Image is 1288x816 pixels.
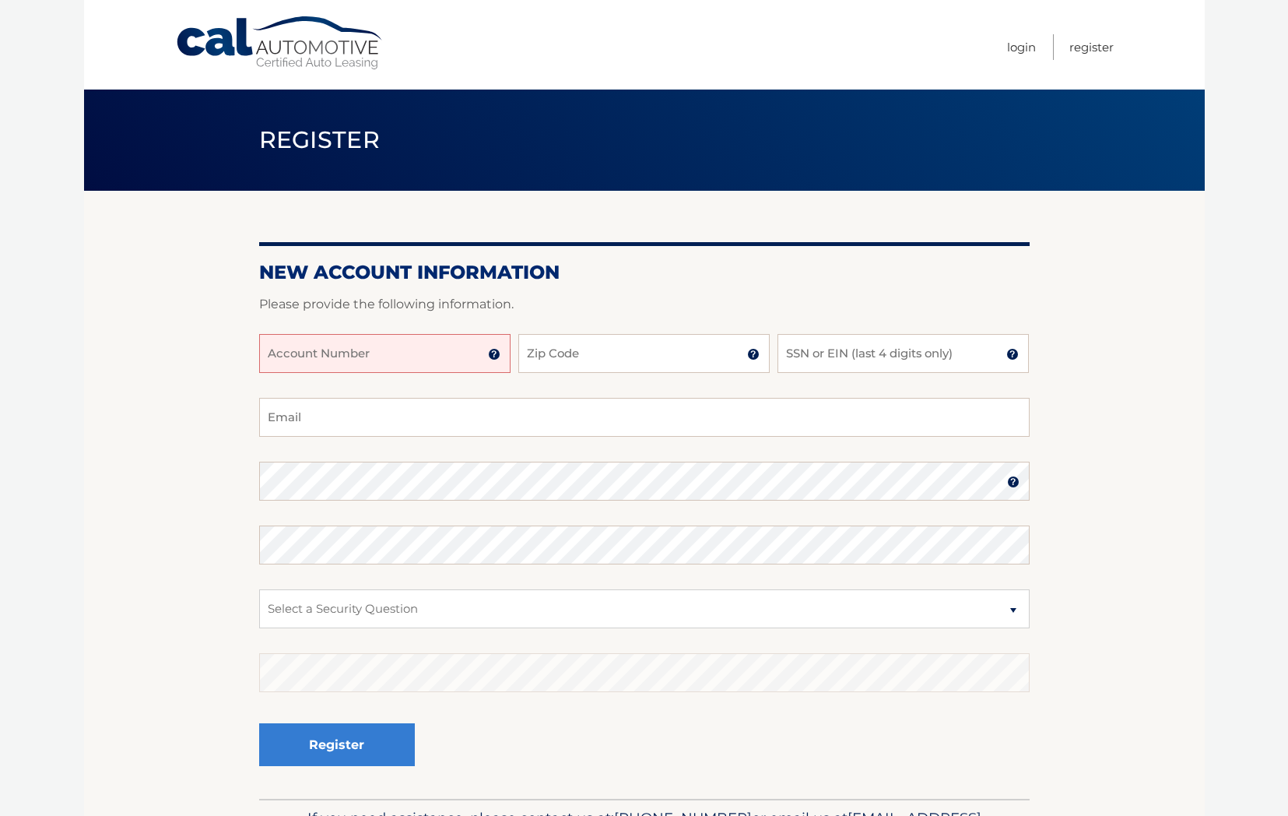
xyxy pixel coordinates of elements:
img: tooltip.svg [1006,348,1019,361]
a: Login [1007,34,1036,60]
h2: New Account Information [259,261,1030,284]
a: Register [1069,34,1114,60]
input: Email [259,398,1030,437]
a: Cal Automotive [175,16,385,71]
img: tooltip.svg [1007,476,1020,488]
img: tooltip.svg [747,348,760,361]
input: SSN or EIN (last 4 digits only) [777,334,1029,373]
img: tooltip.svg [488,348,500,361]
p: Please provide the following information. [259,294,1030,315]
span: Register [259,125,381,154]
button: Register [259,723,415,766]
input: Account Number [259,334,511,373]
input: Zip Code [518,334,770,373]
